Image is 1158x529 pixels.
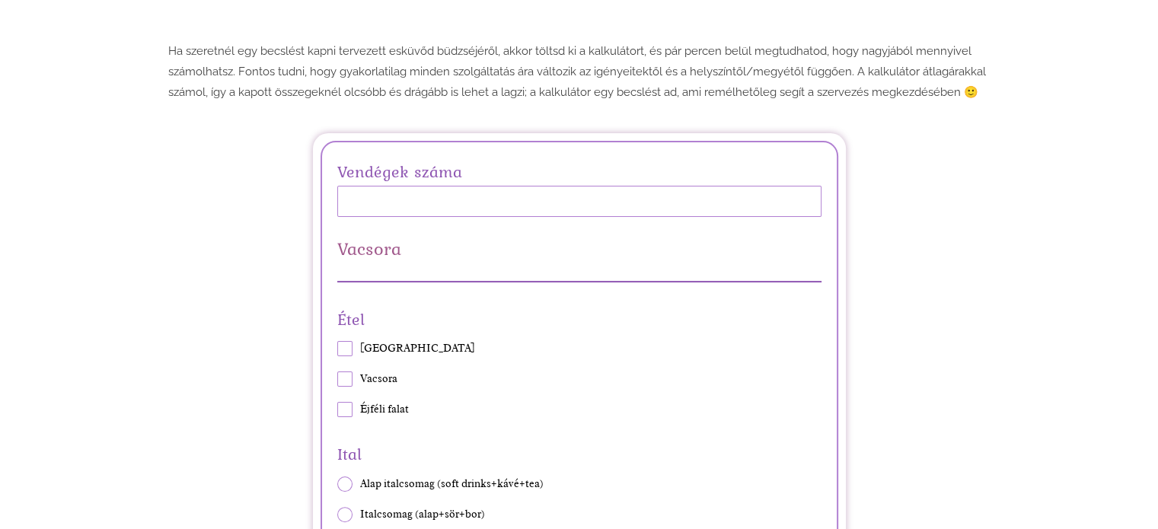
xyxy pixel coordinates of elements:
span: Ital [337,440,821,468]
span: Alap italcsomag (soft drinks+kávé+tea) [360,476,544,492]
span: Étel [337,305,821,333]
label: Vendégek száma [337,158,821,186]
label: Vendégváró [337,341,821,356]
label: Italcsomag (alap+sör+bor) [337,507,821,522]
label: Éjféli falat [337,402,821,417]
span: [GEOGRAPHIC_DATA] [360,341,475,356]
label: Vacsora [337,371,821,387]
label: Alap italcsomag (soft drinks+kávé+tea) [337,476,821,492]
h2: Vacsora [337,240,821,258]
span: Vacsora [360,371,397,387]
span: Éjféli falat [360,402,409,417]
span: Italcsomag (alap+sör+bor) [360,507,485,522]
p: Ha szeretnél egy becslést kapni tervezett esküvőd büdzséjéről, akkor töltsd ki a kalkulátort, és ... [168,41,991,103]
